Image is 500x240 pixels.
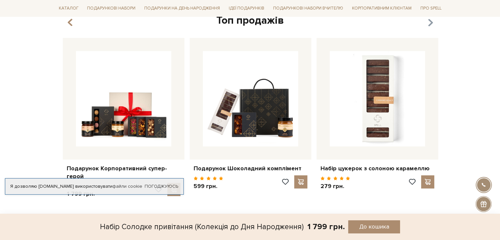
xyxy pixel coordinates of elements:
a: Подарункові набори [84,3,138,13]
a: файли cookie [112,183,142,189]
button: До кошика [348,220,400,233]
a: Каталог [56,3,81,13]
a: Подарункові набори Вчителю [271,3,346,14]
a: Про Spell [417,3,444,13]
a: Погоджуюсь [145,183,178,189]
div: 1 799 грн. [307,222,345,232]
a: Подарунок Корпоративний супер-герой [67,165,180,180]
a: Подарунок Шоколадний комплімент [194,165,307,172]
a: Набір цукерок з солоною карамеллю [321,165,434,172]
div: Я дозволяю [DOMAIN_NAME] використовувати [5,183,183,189]
div: Топ продажів [60,14,440,28]
a: Подарунки на День народження [142,3,223,13]
a: Ідеї подарунків [226,3,267,13]
div: Набір Солодке привітання (Колекція до Дня Народження) [100,220,304,233]
p: 279 грн. [321,182,350,190]
p: 599 грн. [194,182,224,190]
span: До кошика [359,223,389,230]
a: Корпоративним клієнтам [349,3,414,13]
